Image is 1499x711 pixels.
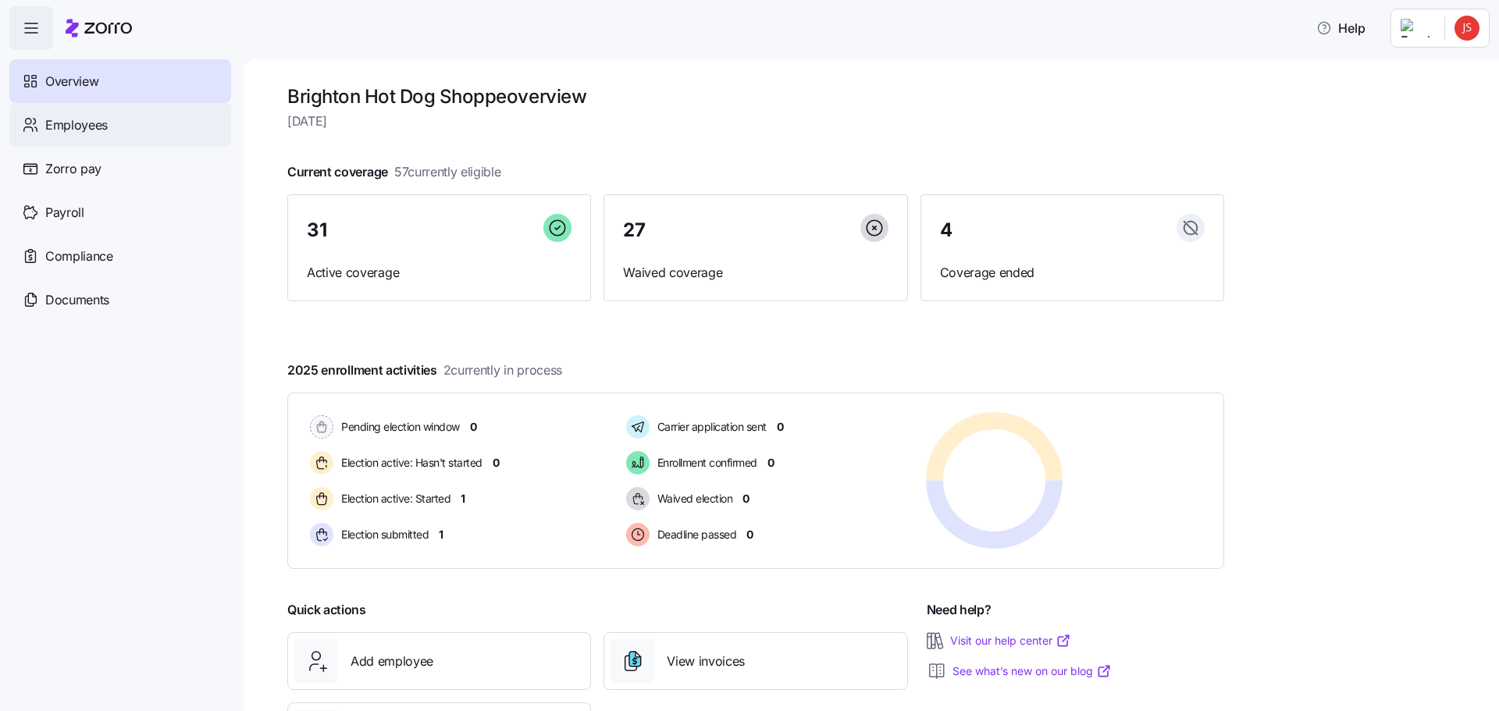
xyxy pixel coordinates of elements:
a: Compliance [9,234,231,278]
a: Payroll [9,190,231,234]
span: Pending election window [336,419,460,435]
img: Employer logo [1401,19,1432,37]
span: 0 [777,419,784,435]
a: Visit our help center [950,633,1071,649]
span: Carrier application sent [653,419,767,435]
span: Election active: Started [336,491,450,507]
span: Coverage ended [940,263,1205,283]
span: [DATE] [287,112,1224,131]
span: Employees [45,116,108,135]
a: See what’s new on our blog [952,663,1112,679]
span: 1 [461,491,465,507]
span: 0 [493,455,500,471]
span: 2 currently in process [443,361,562,380]
span: 1 [439,527,443,542]
button: Help [1304,12,1378,44]
span: Enrollment confirmed [653,455,757,471]
a: Documents [9,278,231,322]
span: Election active: Hasn't started [336,455,482,471]
span: Quick actions [287,600,366,620]
span: 31 [307,221,326,240]
span: Add employee [351,652,433,671]
span: Zorro pay [45,159,101,179]
a: Zorro pay [9,147,231,190]
span: Active coverage [307,263,571,283]
span: View invoices [667,652,745,671]
span: Compliance [45,247,113,266]
span: Waived coverage [623,263,888,283]
span: 2025 enrollment activities [287,361,562,380]
span: 0 [470,419,477,435]
span: Payroll [45,203,84,222]
span: Documents [45,290,109,310]
span: Need help? [927,600,992,620]
a: Employees [9,103,231,147]
span: 0 [767,455,774,471]
span: Current coverage [287,162,501,182]
h1: Brighton Hot Dog Shoppe overview [287,84,1224,108]
span: 27 [623,221,645,240]
span: Overview [45,72,98,91]
span: Election submitted [336,527,429,542]
span: Deadline passed [653,527,737,542]
span: 4 [940,221,952,240]
span: Help [1316,19,1365,37]
span: 0 [746,527,753,542]
span: Waived election [653,491,733,507]
img: dabd418a90e87b974ad9e4d6da1f3d74 [1454,16,1479,41]
span: 0 [742,491,749,507]
span: 57 currently eligible [394,162,501,182]
a: Overview [9,59,231,103]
